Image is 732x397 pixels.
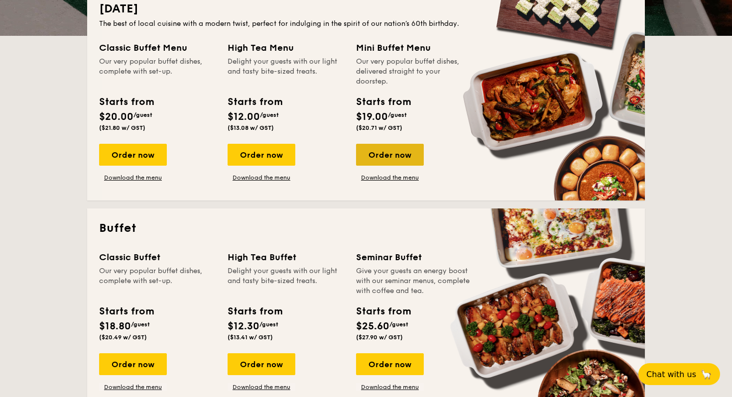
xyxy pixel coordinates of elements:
span: /guest [260,111,279,118]
span: $12.30 [228,320,259,332]
span: ($27.90 w/ GST) [356,334,403,341]
div: Starts from [356,304,410,319]
span: ($20.49 w/ GST) [99,334,147,341]
div: High Tea Buffet [228,250,344,264]
span: $25.60 [356,320,389,332]
span: ($13.41 w/ GST) [228,334,273,341]
a: Download the menu [99,174,167,182]
div: Our very popular buffet dishes, delivered straight to your doorstep. [356,57,473,87]
span: 🦙 [700,369,712,380]
span: /guest [259,321,278,328]
button: Chat with us🦙 [638,363,720,385]
span: ($13.08 w/ GST) [228,124,274,131]
span: $20.00 [99,111,133,123]
div: High Tea Menu [228,41,344,55]
a: Download the menu [228,383,295,391]
span: $12.00 [228,111,260,123]
div: Order now [99,353,167,375]
div: Starts from [99,95,153,109]
div: Starts from [356,95,410,109]
div: Classic Buffet Menu [99,41,216,55]
div: The best of local cuisine with a modern twist, perfect for indulging in the spirit of our nation’... [99,19,633,29]
div: Classic Buffet [99,250,216,264]
span: $19.00 [356,111,388,123]
span: $18.80 [99,320,131,332]
div: Starts from [228,95,282,109]
span: /guest [131,321,150,328]
div: Order now [356,353,424,375]
div: Delight your guests with our light and tasty bite-sized treats. [228,266,344,296]
div: Give your guests an energy boost with our seminar menus, complete with coffee and tea. [356,266,473,296]
h2: [DATE] [99,1,633,17]
div: Seminar Buffet [356,250,473,264]
span: ($21.80 w/ GST) [99,124,145,131]
div: Order now [99,144,167,166]
div: Order now [228,144,295,166]
span: /guest [133,111,152,118]
div: Our very popular buffet dishes, complete with set-up. [99,57,216,87]
div: Starts from [99,304,153,319]
span: ($20.71 w/ GST) [356,124,402,131]
div: Mini Buffet Menu [356,41,473,55]
span: /guest [389,321,408,328]
a: Download the menu [99,383,167,391]
div: Delight your guests with our light and tasty bite-sized treats. [228,57,344,87]
div: Order now [228,353,295,375]
h2: Buffet [99,220,633,236]
a: Download the menu [228,174,295,182]
span: /guest [388,111,407,118]
a: Download the menu [356,383,424,391]
div: Order now [356,144,424,166]
div: Our very popular buffet dishes, complete with set-up. [99,266,216,296]
div: Starts from [228,304,282,319]
a: Download the menu [356,174,424,182]
span: Chat with us [646,370,696,379]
